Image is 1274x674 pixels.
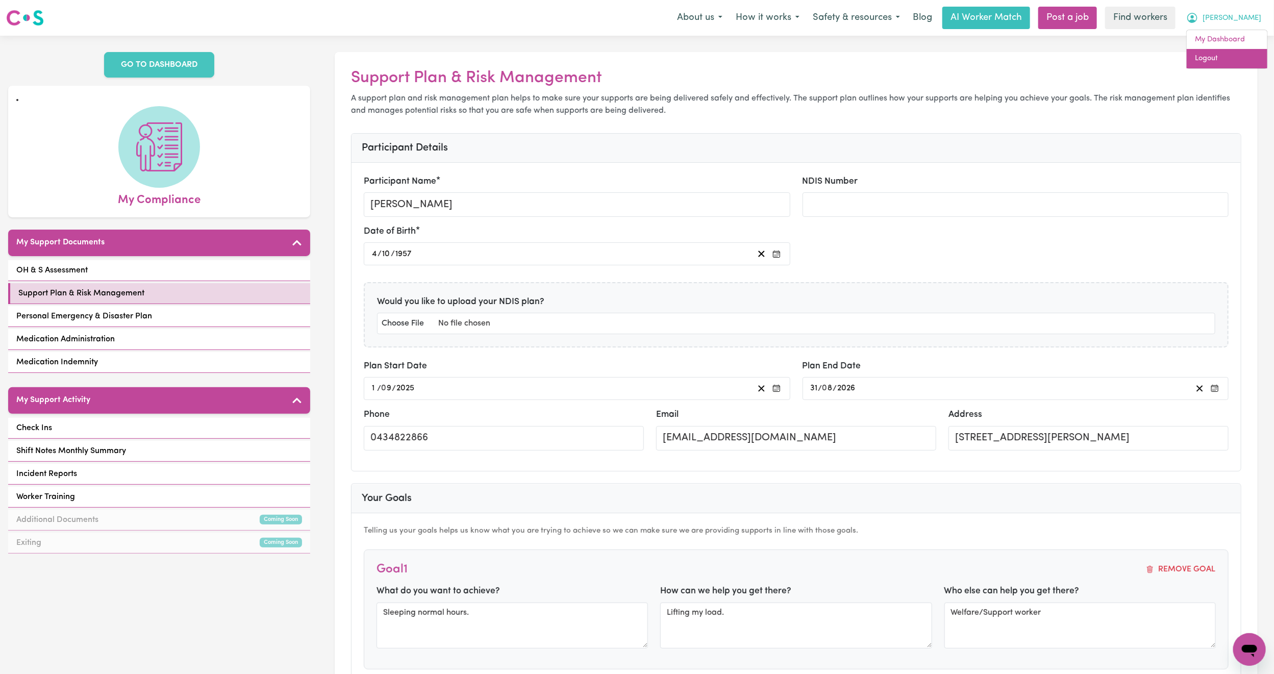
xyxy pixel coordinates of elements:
button: My Account [1180,7,1268,29]
a: Shift Notes Monthly Summary [8,441,310,462]
span: Medication Indemnity [16,356,98,368]
span: OH & S Assessment [16,264,88,277]
iframe: Button to launch messaging window, conversation in progress [1233,633,1266,666]
label: Who else can help you get there? [944,585,1080,598]
textarea: Welfare/Support worker [944,602,1216,648]
a: Blog [907,7,938,29]
a: OH & S Assessment [8,260,310,281]
a: Additional DocumentsComing Soon [8,510,310,531]
a: Logout [1187,49,1267,68]
label: Would you like to upload your NDIS plan? [377,295,544,308]
a: GO TO DASHBOARD [104,52,214,78]
a: My Dashboard [1187,30,1267,49]
div: My Account [1186,30,1268,69]
button: My Support Documents [8,230,310,256]
input: ---- [395,247,412,261]
a: Support Plan & Risk Management [8,283,310,304]
label: What do you want to achieve? [377,585,500,598]
a: Careseekers logo [6,6,44,30]
span: Check Ins [16,422,52,434]
span: Additional Documents [16,514,98,526]
a: Personal Emergency & Disaster Plan [8,306,310,327]
button: About us [670,7,729,29]
a: Medication Administration [8,329,310,350]
label: Participant Name [364,174,436,188]
h2: Support Plan & Risk Management [351,68,1241,88]
span: / [378,249,382,259]
h3: Participant Details [362,141,1231,154]
label: How can we help you get there? [660,585,791,598]
label: Email [656,408,679,421]
label: Plan Start Date [364,360,427,373]
button: Safety & resources [806,7,907,29]
input: ---- [396,382,415,395]
small: Coming Soon [260,538,302,547]
button: Remove Goal [1145,563,1216,576]
a: Worker Training [8,487,310,508]
input: -- [810,382,818,395]
a: Check Ins [8,418,310,439]
span: Worker Training [16,491,75,503]
span: Medication Administration [16,333,115,345]
input: -- [382,382,392,395]
small: Coming Soon [260,515,302,525]
span: Shift Notes Monthly Summary [16,445,126,457]
a: ExitingComing Soon [8,533,310,554]
span: / [833,384,837,393]
p: Telling us your goals helps us know what you are trying to achieve so we can make sure we are pro... [364,525,1229,537]
span: [PERSON_NAME] [1203,13,1261,24]
input: -- [371,382,377,395]
span: Personal Emergency & Disaster Plan [16,310,152,322]
input: -- [371,247,378,261]
textarea: Lifting my load. [660,602,932,648]
p: A support plan and risk management plan helps to make sure your supports are being delivered safe... [351,92,1241,116]
input: ---- [837,382,857,395]
label: Address [948,408,982,421]
h3: Your Goals [362,492,1231,504]
span: / [377,384,381,393]
button: How it works [729,7,806,29]
a: AI Worker Match [942,7,1030,29]
span: / [818,384,822,393]
h5: My Support Documents [16,238,105,247]
h5: My Support Activity [16,395,90,405]
a: Incident Reports [8,464,310,485]
a: Medication Indemnity [8,352,310,373]
a: Post a job [1038,7,1097,29]
label: Phone [364,408,390,421]
a: Find workers [1105,7,1176,29]
span: Incident Reports [16,468,77,480]
input: -- [382,247,391,261]
label: Date of Birth [364,225,416,238]
label: Plan End Date [803,360,861,373]
span: My Compliance [118,188,201,209]
input: -- [823,382,833,395]
span: / [391,249,395,259]
a: My Compliance [16,106,302,209]
img: Careseekers logo [6,9,44,27]
button: My Support Activity [8,387,310,414]
span: 0 [822,384,828,392]
textarea: Sleeping normal hours. [377,602,648,648]
span: Exiting [16,537,41,549]
label: NDIS Number [803,174,858,188]
span: / [392,384,396,393]
span: 0 [381,384,386,392]
span: Support Plan & Risk Management [18,287,144,299]
h4: Goal 1 [377,562,408,577]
